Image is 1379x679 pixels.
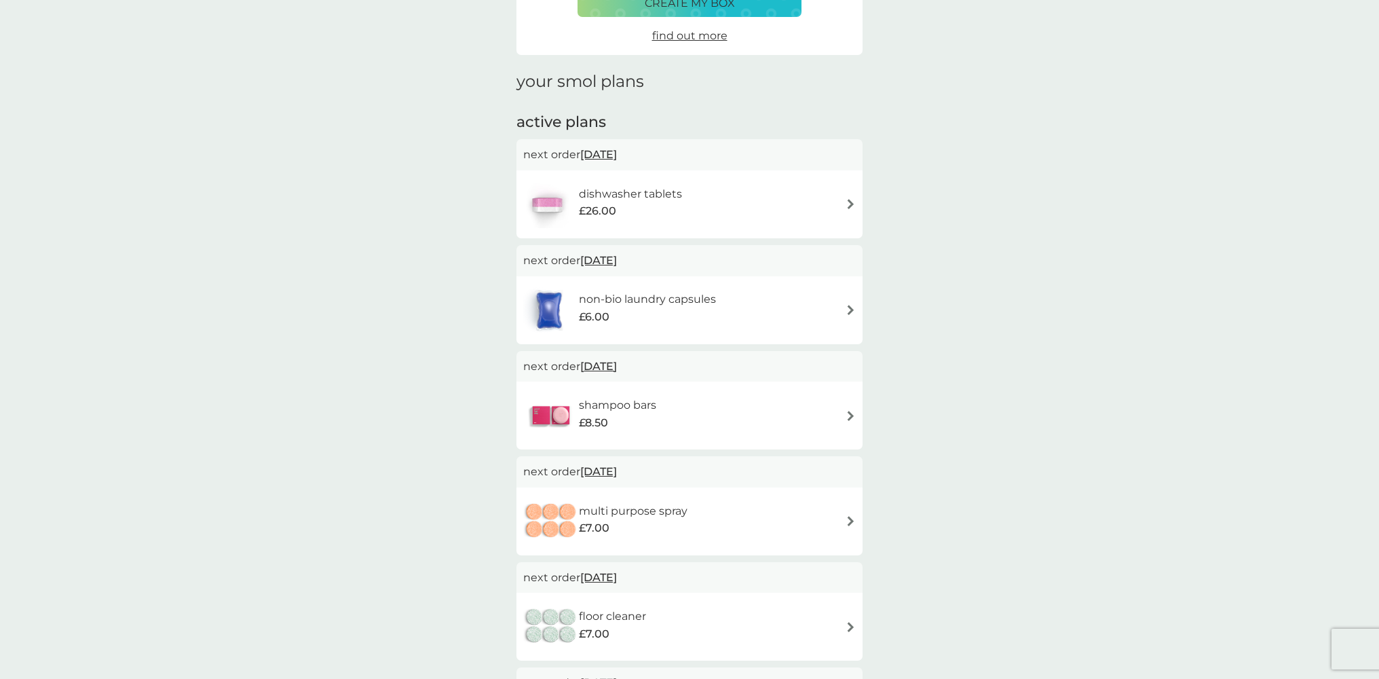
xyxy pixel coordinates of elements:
[516,112,863,133] h2: active plans
[579,185,682,203] h6: dishwasher tablets
[516,72,863,92] h1: your smol plans
[580,353,617,380] span: [DATE]
[579,502,687,520] h6: multi purpose spray
[580,564,617,591] span: [DATE]
[579,414,608,432] span: £8.50
[580,247,617,274] span: [DATE]
[523,358,856,375] p: next order
[523,181,571,228] img: dishwasher tablets
[523,392,579,439] img: shampoo bars
[523,498,579,545] img: multi purpose spray
[523,463,856,481] p: next order
[580,458,617,485] span: [DATE]
[579,308,609,326] span: £6.00
[579,625,609,643] span: £7.00
[579,202,616,220] span: £26.00
[846,622,856,632] img: arrow right
[846,199,856,209] img: arrow right
[579,397,656,414] h6: shampoo bars
[523,569,856,587] p: next order
[523,252,856,270] p: next order
[579,519,609,537] span: £7.00
[523,287,575,334] img: non-bio laundry capsules
[523,603,579,650] img: floor cleaner
[846,305,856,315] img: arrow right
[523,146,856,164] p: next order
[846,411,856,421] img: arrow right
[579,291,716,308] h6: non-bio laundry capsules
[652,29,728,42] span: find out more
[580,141,617,168] span: [DATE]
[846,516,856,526] img: arrow right
[652,27,728,45] a: find out more
[579,608,646,625] h6: floor cleaner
